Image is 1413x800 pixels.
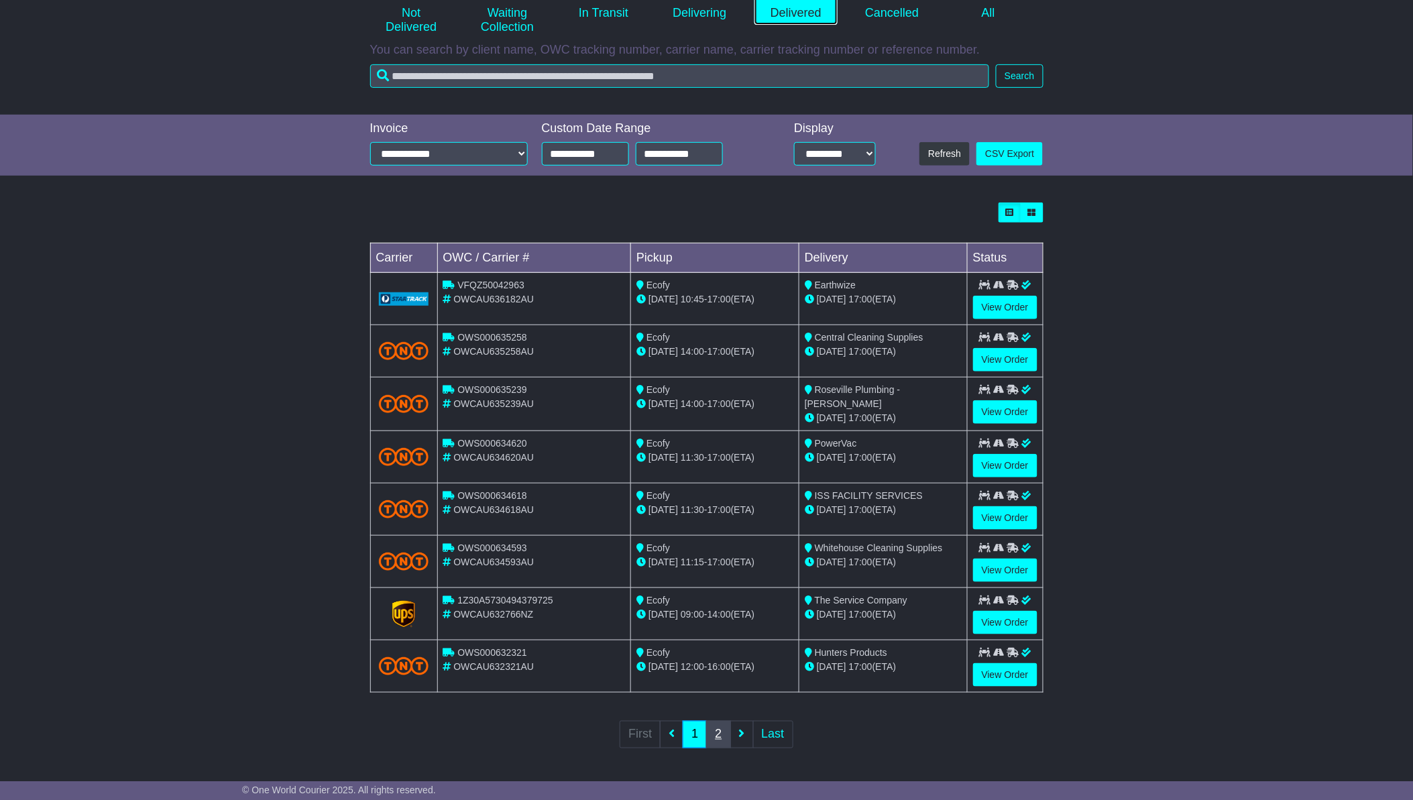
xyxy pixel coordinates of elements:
[457,647,527,658] span: OWS000632321
[453,346,534,357] span: OWCAU635258AU
[973,663,1037,687] a: View Order
[646,542,670,553] span: Ecofy
[973,611,1037,634] a: View Order
[976,142,1043,166] a: CSV Export
[648,452,678,463] span: [DATE]
[681,557,704,567] span: 11:15
[379,448,429,466] img: TNT_Domestic.png
[681,398,704,409] span: 14:00
[973,400,1037,424] a: View Order
[681,452,704,463] span: 11:30
[849,452,872,463] span: 17:00
[753,721,793,748] a: Last
[681,346,704,357] span: 14:00
[646,384,670,395] span: Ecofy
[242,785,436,795] span: © One World Courier 2025. All rights reserved.
[648,661,678,672] span: [DATE]
[636,292,793,306] div: - (ETA)
[379,553,429,571] img: TNT_Domestic.png
[706,721,730,748] a: 2
[379,342,429,360] img: TNT_Domestic.png
[681,294,704,304] span: 10:45
[646,647,670,658] span: Ecofy
[708,504,731,515] span: 17:00
[708,398,731,409] span: 17:00
[648,346,678,357] span: [DATE]
[817,452,846,463] span: [DATE]
[805,411,962,425] div: (ETA)
[849,609,872,620] span: 17:00
[636,345,793,359] div: - (ETA)
[370,243,437,273] td: Carrier
[636,397,793,411] div: - (ETA)
[681,504,704,515] span: 11:30
[815,490,923,501] span: ISS FACILITY SERVICES
[973,559,1037,582] a: View Order
[805,555,962,569] div: (ETA)
[636,503,793,517] div: - (ETA)
[681,609,704,620] span: 09:00
[453,661,534,672] span: OWCAU632321AU
[849,294,872,304] span: 17:00
[646,490,670,501] span: Ecofy
[631,243,799,273] td: Pickup
[849,504,872,515] span: 17:00
[708,294,731,304] span: 17:00
[973,454,1037,477] a: View Order
[817,412,846,423] span: [DATE]
[805,608,962,622] div: (ETA)
[967,243,1043,273] td: Status
[636,555,793,569] div: - (ETA)
[849,412,872,423] span: 17:00
[805,451,962,465] div: (ETA)
[453,398,534,409] span: OWCAU635239AU
[646,280,670,290] span: Ecofy
[648,557,678,567] span: [DATE]
[805,345,962,359] div: (ETA)
[996,64,1043,88] button: Search
[817,661,846,672] span: [DATE]
[683,721,707,748] a: 1
[370,43,1043,58] p: You can search by client name, OWC tracking number, carrier name, carrier tracking number or refe...
[973,296,1037,319] a: View Order
[648,504,678,515] span: [DATE]
[453,504,534,515] span: OWCAU634618AU
[379,657,429,675] img: TNT_Domestic.png
[708,557,731,567] span: 17:00
[849,661,872,672] span: 17:00
[849,557,872,567] span: 17:00
[799,243,967,273] td: Delivery
[646,332,670,343] span: Ecofy
[815,647,887,658] span: Hunters Products
[379,500,429,518] img: TNT_Domestic.png
[919,142,970,166] button: Refresh
[457,384,527,395] span: OWS000635239
[392,601,415,628] img: GetCarrierServiceLogo
[815,542,943,553] span: Whitehouse Cleaning Supplies
[648,294,678,304] span: [DATE]
[457,438,527,449] span: OWS000634620
[805,660,962,674] div: (ETA)
[815,595,908,606] span: The Service Company
[379,292,429,306] img: GetCarrierServiceLogo
[708,452,731,463] span: 17:00
[708,346,731,357] span: 17:00
[453,609,533,620] span: OWCAU632766NZ
[805,503,962,517] div: (ETA)
[805,384,901,409] span: Roseville Plumbing - [PERSON_NAME]
[794,121,876,136] div: Display
[708,609,731,620] span: 14:00
[453,452,534,463] span: OWCAU634620AU
[817,346,846,357] span: [DATE]
[973,348,1037,372] a: View Order
[973,506,1037,530] a: View Order
[681,661,704,672] span: 12:00
[542,121,757,136] div: Custom Date Range
[708,661,731,672] span: 16:00
[817,557,846,567] span: [DATE]
[646,438,670,449] span: Ecofy
[805,292,962,306] div: (ETA)
[815,438,857,449] span: PowerVac
[817,504,846,515] span: [DATE]
[379,395,429,413] img: TNT_Domestic.png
